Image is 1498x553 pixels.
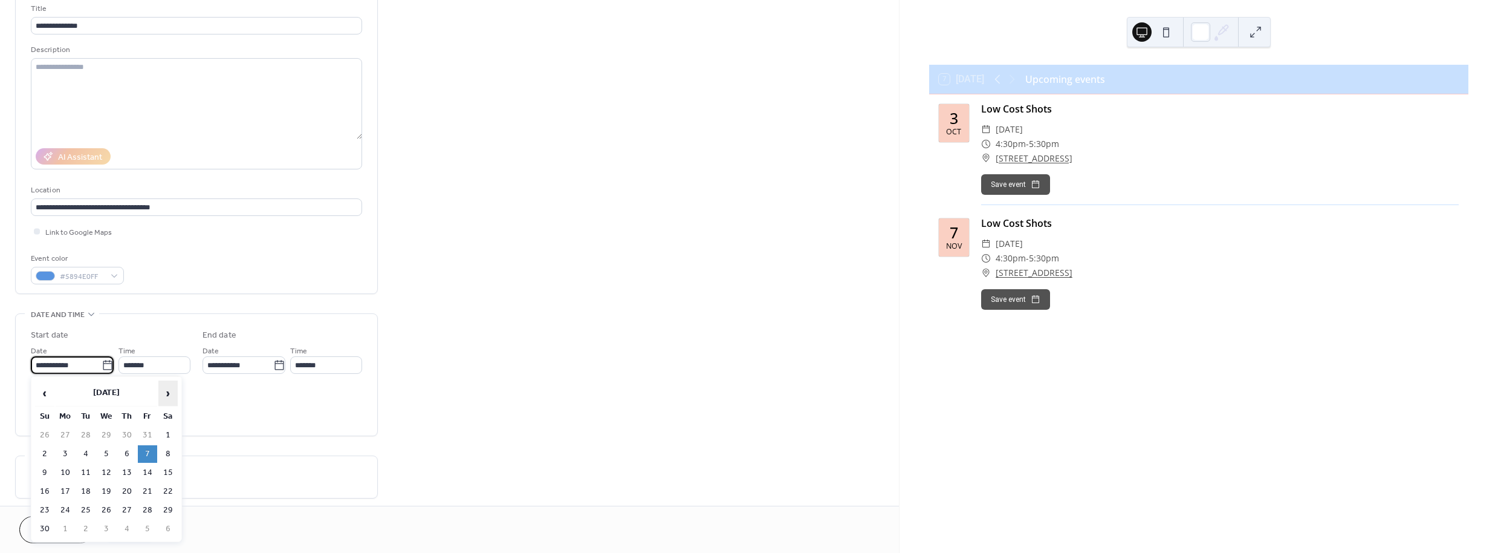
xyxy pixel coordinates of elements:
td: 12 [97,464,116,482]
span: - [1026,251,1029,266]
th: Th [117,408,137,425]
th: [DATE] [56,381,157,407]
div: End date [203,329,236,342]
td: 23 [35,502,54,519]
span: 4:30pm [996,137,1026,151]
div: Upcoming events [1025,72,1105,87]
th: We [97,408,116,425]
td: 30 [35,520,54,538]
div: Event color [31,252,122,265]
td: 19 [97,483,116,500]
td: 29 [158,502,178,519]
td: 26 [97,502,116,519]
th: Mo [56,408,75,425]
div: 7 [950,225,958,240]
button: Cancel [19,516,94,543]
div: ​ [981,122,991,137]
td: 3 [56,445,75,463]
span: [DATE] [996,237,1023,251]
div: Low Cost Shots [981,216,1459,231]
td: 3 [97,520,116,538]
div: ​ [981,151,991,166]
div: Description [31,44,360,56]
td: 9 [35,464,54,482]
span: Date [203,345,219,358]
span: Date [31,345,47,358]
td: 31 [138,427,157,444]
td: 16 [35,483,54,500]
td: 13 [117,464,137,482]
td: 15 [158,464,178,482]
div: ​ [981,137,991,151]
td: 10 [56,464,75,482]
span: › [159,381,177,405]
div: ​ [981,251,991,266]
span: - [1026,137,1029,151]
div: ​ [981,266,991,280]
span: [DATE] [996,122,1023,137]
td: 2 [35,445,54,463]
span: ‹ [36,381,54,405]
div: Oct [946,128,961,136]
span: 4:30pm [996,251,1026,266]
td: 5 [138,520,157,538]
div: Low Cost Shots [981,102,1459,116]
td: 29 [97,427,116,444]
td: 1 [158,427,178,444]
td: 11 [76,464,96,482]
td: 18 [76,483,96,500]
a: [STREET_ADDRESS] [996,266,1072,280]
div: Location [31,184,360,197]
button: Save event [981,289,1050,310]
td: 2 [76,520,96,538]
th: Sa [158,408,178,425]
span: Time [290,345,307,358]
td: 1 [56,520,75,538]
td: 30 [117,427,137,444]
td: 6 [117,445,137,463]
span: Time [118,345,135,358]
button: Save event [981,174,1050,195]
td: 24 [56,502,75,519]
th: Tu [76,408,96,425]
td: 6 [158,520,178,538]
span: #5894E0FF [60,270,105,283]
td: 28 [138,502,157,519]
td: 4 [76,445,96,463]
td: 14 [138,464,157,482]
td: 26 [35,427,54,444]
td: 7 [138,445,157,463]
td: 27 [56,427,75,444]
span: Link to Google Maps [45,226,112,239]
div: Nov [946,243,962,250]
td: 20 [117,483,137,500]
span: 5:30pm [1029,137,1059,151]
td: 21 [138,483,157,500]
div: ​ [981,237,991,251]
a: [STREET_ADDRESS] [996,151,1072,166]
td: 25 [76,502,96,519]
span: 5:30pm [1029,251,1059,266]
td: 4 [117,520,137,538]
span: Date and time [31,309,85,321]
td: 8 [158,445,178,463]
td: 17 [56,483,75,500]
div: 3 [950,111,958,126]
td: 28 [76,427,96,444]
td: 22 [158,483,178,500]
td: 27 [117,502,137,519]
th: Fr [138,408,157,425]
div: Title [31,2,360,15]
td: 5 [97,445,116,463]
th: Su [35,408,54,425]
div: Start date [31,329,68,342]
